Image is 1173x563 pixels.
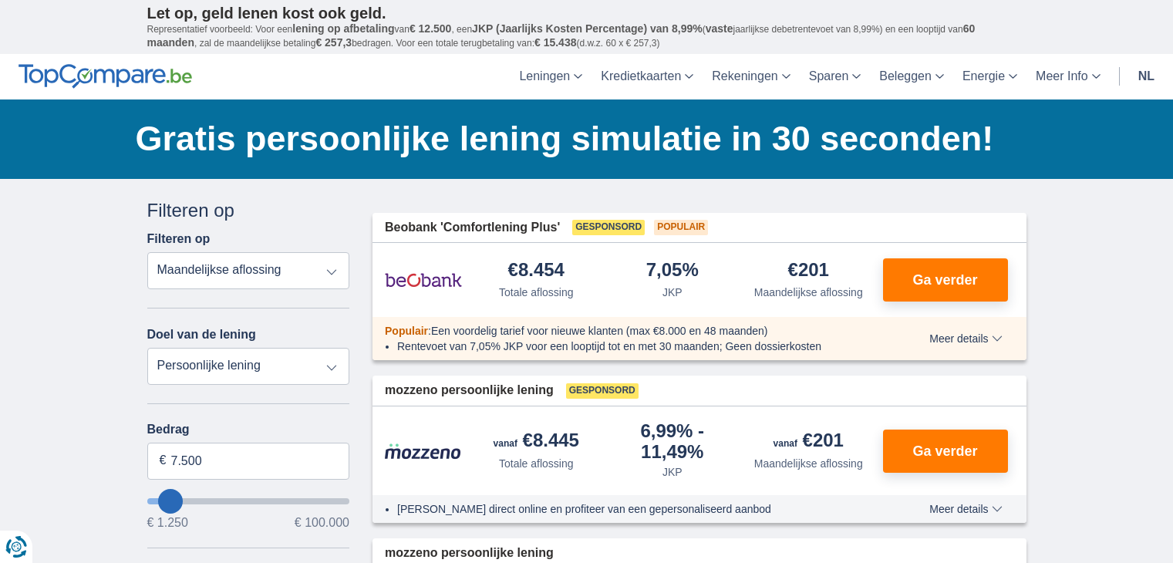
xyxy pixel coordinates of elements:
span: lening op afbetaling [292,22,394,35]
div: €201 [788,261,829,281]
span: Populair [385,325,428,337]
span: Meer details [929,333,1002,344]
span: € 15.438 [534,36,577,49]
span: vaste [706,22,733,35]
span: Ga verder [912,444,977,458]
a: nl [1129,54,1164,99]
div: : [372,323,885,339]
img: product.pl.alt Mozzeno [385,443,462,460]
div: Totale aflossing [499,285,574,300]
span: Ga verder [912,273,977,287]
div: Filteren op [147,197,350,224]
div: Maandelijkse aflossing [754,456,863,471]
span: € [160,452,167,470]
span: Gesponsord [566,383,639,399]
input: wantToBorrow [147,498,350,504]
div: JKP [662,285,683,300]
a: Rekeningen [703,54,799,99]
div: JKP [662,464,683,480]
a: Meer Info [1026,54,1110,99]
button: Meer details [918,332,1013,345]
span: Meer details [929,504,1002,514]
div: €8.445 [494,431,579,453]
a: Kredietkaarten [592,54,703,99]
a: Energie [953,54,1026,99]
span: mozzeno persoonlijke lening [385,544,554,562]
button: Ga verder [883,258,1008,302]
span: Populair [654,220,708,235]
span: € 257,3 [315,36,352,49]
label: Doel van de lening [147,328,256,342]
span: € 12.500 [410,22,452,35]
div: Maandelijkse aflossing [754,285,863,300]
h1: Gratis persoonlijke lening simulatie in 30 seconden! [136,115,1026,163]
span: JKP (Jaarlijks Kosten Percentage) van 8,99% [472,22,703,35]
span: mozzeno persoonlijke lening [385,382,554,399]
li: [PERSON_NAME] direct online en profiteer van een gepersonaliseerd aanbod [397,501,873,517]
span: € 1.250 [147,517,188,529]
button: Meer details [918,503,1013,515]
p: Let op, geld lenen kost ook geld. [147,4,1026,22]
div: 7,05% [646,261,699,281]
span: Gesponsord [572,220,645,235]
div: €201 [774,431,844,453]
div: Totale aflossing [499,456,574,471]
div: €8.454 [508,261,565,281]
a: Leningen [510,54,592,99]
div: 6,99% [611,422,735,461]
span: € 100.000 [295,517,349,529]
label: Filteren op [147,232,211,246]
span: Beobank 'Comfortlening Plus' [385,219,560,237]
img: product.pl.alt Beobank [385,261,462,299]
img: TopCompare [19,64,192,89]
a: Beleggen [870,54,953,99]
span: Een voordelig tarief voor nieuwe klanten (max €8.000 en 48 maanden) [431,325,768,337]
label: Bedrag [147,423,350,437]
button: Ga verder [883,430,1008,473]
li: Rentevoet van 7,05% JKP voor een looptijd tot en met 30 maanden; Geen dossierkosten [397,339,873,354]
span: 60 maanden [147,22,976,49]
a: Sparen [800,54,871,99]
p: Representatief voorbeeld: Voor een van , een ( jaarlijkse debetrentevoet van 8,99%) en een loopti... [147,22,1026,50]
